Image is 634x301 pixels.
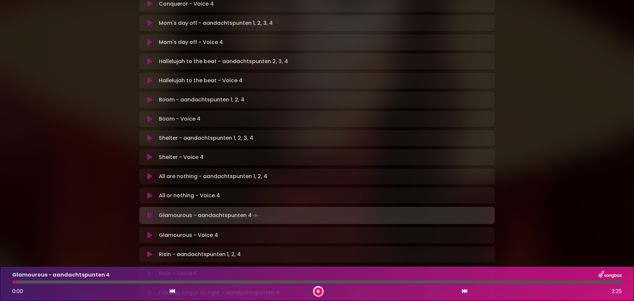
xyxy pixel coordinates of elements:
[159,77,242,85] p: Hallelujah to the beat - Voice 4
[159,115,200,123] p: Boom - Voice 4
[159,211,261,220] p: Glamourous - aandachtspunten 4
[159,19,273,27] p: Mom's day off - aandachtspunten 1, 2, 3, 4
[12,271,110,279] p: Glamourous - aandachtspunten 4
[12,287,23,295] span: 0:00
[159,38,223,46] p: Mom's day off - Voice 4
[159,96,244,104] p: Boom - aandachtspunten 1, 2, 4
[159,192,220,200] p: All or nothing - Voice 4
[159,231,218,239] p: Glamourous - Voice 4
[252,211,261,220] img: waveform4.gif
[159,134,253,142] p: Shelter - aandachtspunten 1, 2, 3, 4
[599,271,622,279] img: songbox-logo-white.png
[612,287,622,295] span: 2:25
[159,57,288,65] p: Hallelujah to the beat - aandachtspunten 2, 3, 4
[159,250,241,258] p: Risin - aandachtspunten 1, 2, 4
[159,172,267,180] p: All are nothing - aandachtspunten 1, 2, 4
[159,153,203,161] p: Shelter - Voice 4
